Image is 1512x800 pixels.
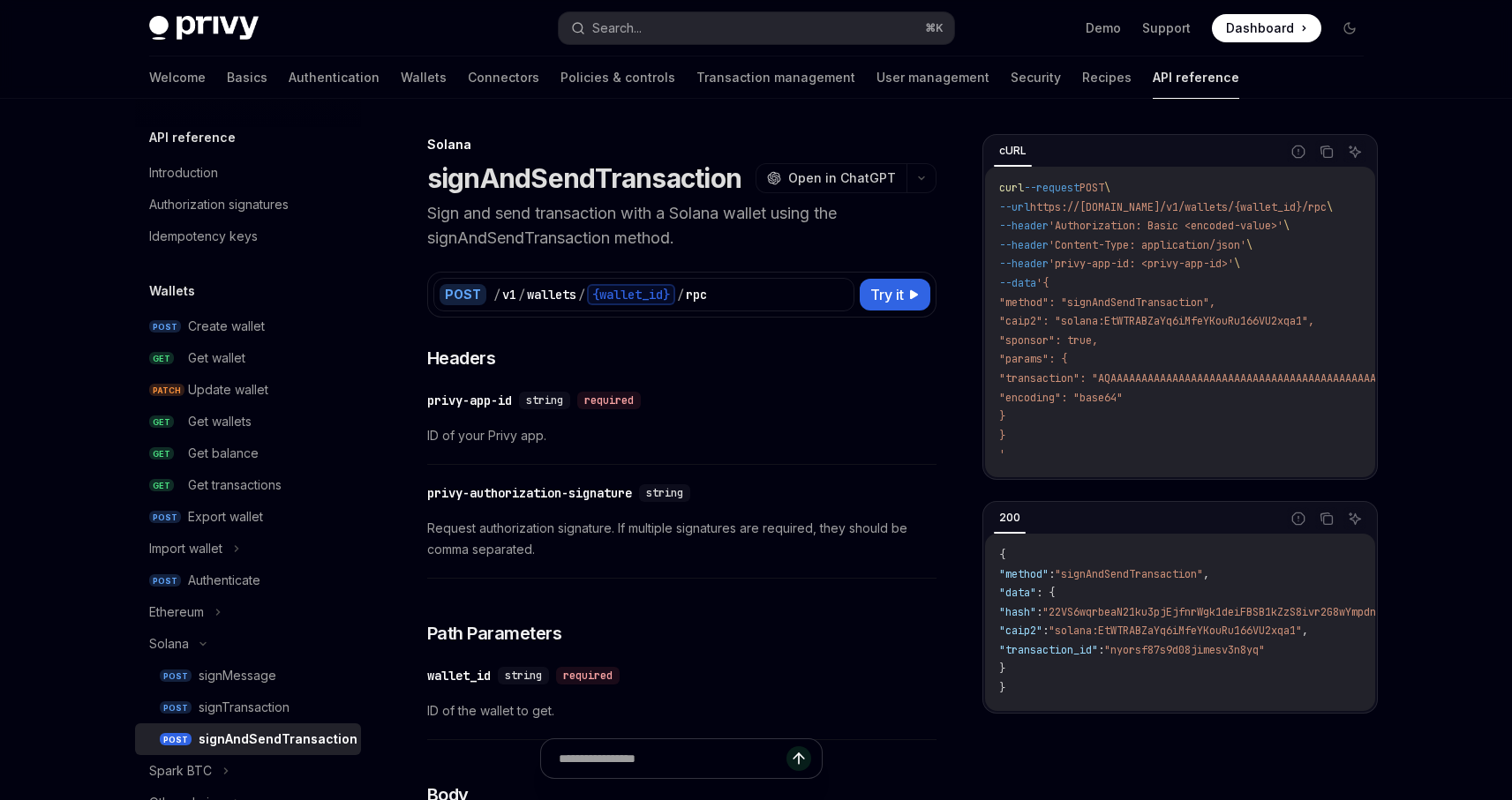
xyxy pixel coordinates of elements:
span: PATCH [149,384,184,397]
span: \ [1104,181,1110,195]
div: / [518,286,525,303]
span: POST [149,511,181,524]
div: Create wallet [188,316,265,337]
button: Toggle dark mode [1335,14,1364,42]
a: GETGet wallets [135,406,361,437]
span: ⌘ K [925,21,944,35]
span: ID of your Privy app. [427,425,937,446]
button: Ask AI [1343,140,1366,163]
span: "transaction_id" [999,643,1098,657]
h5: Wallets [149,280,195,302]
a: POSTCreate wallet [135,310,361,342]
span: --header [999,257,1049,271]
span: } [999,429,1005,443]
div: Get wallets [188,411,252,432]
a: POSTsignAndSendTransaction [135,723,361,755]
a: POSTExport wallet [135,501,361,533]
button: Report incorrect code [1287,140,1310,163]
div: wallet_id [427,667,491,684]
span: 'privy-app-id: <privy-app-id>' [1049,257,1234,271]
span: } [999,681,1005,695]
button: Open in ChatGPT [756,163,906,193]
span: GET [149,479,174,492]
span: ID of the wallet to get. [427,700,937,721]
a: Authorization signatures [135,189,361,221]
span: Try it [870,284,904,305]
span: : [1098,643,1104,657]
span: : [1036,605,1042,619]
span: Dashboard [1226,19,1294,37]
div: POST [440,284,486,305]
p: Sign and send transaction with a Solana wallet using the signAndSendTransaction method. [427,201,937,250]
div: privy-app-id [427,392,512,409]
div: Introduction [149,162,218,183]
a: GETGet transactions [135,469,361,501]
span: "hash" [999,605,1036,619]
span: "method" [999,567,1049,581]
a: Wallets [401,56,447,99]
div: cURL [994,140,1032,161]
button: Copy the contents from the code block [1315,507,1338,530]
div: Get transactions [188,475,282,496]
div: / [578,286,585,303]
span: POST [149,574,181,587]
h1: signAndSendTransaction [427,162,742,194]
img: dark logo [149,16,259,41]
span: POST [149,320,181,333]
div: {wallet_id} [587,284,675,305]
a: Demo [1086,19,1121,37]
span: Path Parameters [427,621,562,646]
span: 'Authorization: Basic <encoded-value>' [1049,219,1283,233]
a: GETGet balance [135,437,361,469]
a: POSTsignTransaction [135,692,361,723]
span: "solana:EtWTRABZaYq6iMfeYKouRu166VU2xqa1" [1049,624,1302,638]
div: required [556,667,620,684]
span: : [1042,624,1049,638]
span: https://[DOMAIN_NAME]/v1/wallets/{wallet_id}/rpc [1030,200,1327,214]
span: '{ [1036,276,1049,290]
span: GET [149,415,174,429]
span: \ [1327,200,1333,214]
div: wallets [527,286,576,303]
span: --data [999,276,1036,290]
a: Authentication [289,56,380,99]
span: "nyorsf87s9d08jimesv3n8yq" [1104,643,1265,657]
div: 200 [994,507,1026,528]
div: v1 [502,286,516,303]
span: "params": { [999,352,1067,366]
a: GETGet wallet [135,342,361,374]
button: Send message [786,746,811,771]
div: rpc [686,286,707,303]
a: Security [1011,56,1061,99]
span: POST [160,669,192,683]
button: Copy the contents from the code block [1315,140,1338,163]
a: Dashboard [1212,14,1321,42]
span: string [505,669,542,683]
a: Recipes [1082,56,1132,99]
span: ' [999,447,1005,461]
div: Ethereum [149,602,204,623]
span: POST [160,701,192,714]
div: Get wallet [188,348,245,369]
a: API reference [1153,56,1239,99]
span: --url [999,200,1030,214]
span: string [646,486,683,500]
span: GET [149,352,174,365]
span: { [999,548,1005,562]
span: : [1049,567,1055,581]
a: POSTAuthenticate [135,564,361,596]
div: Search... [592,18,642,39]
a: Basics [227,56,267,99]
a: PATCHUpdate wallet [135,374,361,406]
span: 'Content-Type: application/json' [1049,238,1246,252]
div: / [677,286,684,303]
span: , [1302,624,1308,638]
span: "method": "signAndSendTransaction", [999,295,1215,310]
span: "sponsor": true, [999,333,1098,348]
button: Search...⌘K [559,12,954,44]
span: } [999,662,1005,676]
span: \ [1246,238,1252,252]
span: Request authorization signature. If multiple signatures are required, they should be comma separa... [427,518,937,560]
div: required [577,392,641,409]
a: Support [1142,19,1191,37]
